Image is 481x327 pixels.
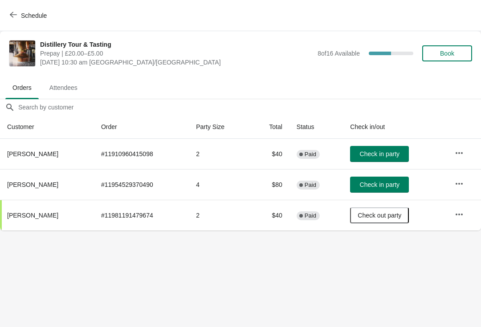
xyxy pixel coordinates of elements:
span: Check in party [360,181,399,188]
span: Paid [305,212,316,219]
span: Schedule [21,12,47,19]
span: [PERSON_NAME] [7,150,58,157]
span: Attendees [42,80,85,96]
button: Check in party [350,177,409,193]
button: Check in party [350,146,409,162]
span: Check out party [358,212,401,219]
input: Search by customer [18,99,481,115]
span: Paid [305,182,316,189]
span: [DATE] 10:30 am [GEOGRAPHIC_DATA]/[GEOGRAPHIC_DATA] [40,58,313,67]
button: Book [422,45,472,61]
td: 2 [189,139,250,169]
td: $40 [250,200,289,230]
button: Check out party [350,207,409,223]
td: $80 [250,169,289,200]
td: $40 [250,139,289,169]
th: Total [250,115,289,139]
span: Distillery Tour & Tasting [40,40,313,49]
td: # 11981191479674 [94,200,189,230]
span: Prepay | £20.00–£5.00 [40,49,313,58]
td: 4 [189,169,250,200]
span: Book [440,50,454,57]
td: # 11910960415098 [94,139,189,169]
th: Status [289,115,343,139]
span: Orders [5,80,39,96]
button: Schedule [4,8,54,24]
th: Order [94,115,189,139]
td: 2 [189,200,250,230]
span: 8 of 16 Available [318,50,360,57]
span: Paid [305,151,316,158]
td: # 11954529370490 [94,169,189,200]
span: [PERSON_NAME] [7,212,58,219]
img: Distillery Tour & Tasting [9,40,35,66]
span: [PERSON_NAME] [7,181,58,188]
th: Check in/out [343,115,448,139]
th: Party Size [189,115,250,139]
span: Check in party [360,150,399,157]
